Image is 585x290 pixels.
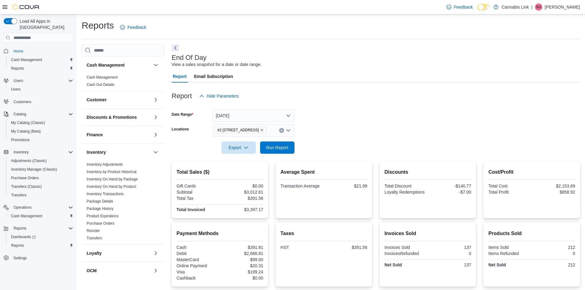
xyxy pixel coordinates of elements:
div: Items Refunded [488,251,530,256]
span: Users [11,87,21,92]
div: Total Discount [384,184,427,188]
button: Cash Management [6,212,76,220]
button: Settings [1,253,76,262]
div: $199.24 [221,269,263,274]
div: Gift Cards [177,184,219,188]
span: Home [14,49,23,54]
a: Reports [9,65,26,72]
button: My Catalog (Classic) [6,118,76,127]
a: Package History [87,207,113,211]
span: Promotions [9,136,73,144]
a: My Catalog (Classic) [9,119,48,126]
span: Reorder [87,228,100,233]
div: Cash [177,245,219,250]
span: Users [14,78,23,83]
div: $20.31 [221,263,263,268]
div: Total Tax [177,196,219,201]
span: Inventory On Hand by Package [87,177,138,182]
span: Product Expirations [87,214,119,218]
button: Inventory [152,149,159,156]
a: Package Details [87,199,113,203]
a: Transfers [9,191,29,199]
h3: Cash Management [87,62,125,68]
div: $391.56 [221,196,263,201]
a: Feedback [118,21,149,33]
a: Settings [11,254,29,262]
h2: Invoices Sold [384,230,471,237]
strong: Total Invoiced [177,207,205,212]
span: Transfers [11,193,26,198]
h3: Inventory [87,149,106,155]
a: Transfers [87,236,102,240]
button: Catalog [1,110,76,118]
button: Export [221,141,256,154]
div: MasterCard [177,257,219,262]
span: Customers [11,98,73,106]
span: Inventory [14,150,29,155]
button: Customer [87,97,151,103]
h2: Payment Methods [177,230,263,237]
span: Cash Management [11,57,42,62]
span: #2 1149 Western Rd. [215,127,267,133]
h2: Average Spent [280,168,367,176]
button: Catalog [11,110,29,118]
div: $391.81 [221,245,263,250]
div: 137 [429,245,471,250]
button: Operations [11,204,34,211]
a: Reorder [87,229,100,233]
button: Purchase Orders [6,174,76,182]
h2: Discounts [384,168,471,176]
span: Export [225,141,252,154]
span: Inventory by Product Historical [87,169,137,174]
a: Cash Management [87,75,118,79]
span: Dashboards [9,233,73,241]
div: Debit [177,251,219,256]
span: Purchase Orders [9,174,73,182]
span: Package History [87,206,113,211]
span: Purchase Orders [11,176,39,180]
h1: Reports [82,19,114,32]
a: Feedback [444,1,475,13]
button: Reports [6,241,76,250]
button: Loyalty [152,249,159,257]
span: SG [536,3,541,11]
span: Reports [11,66,24,71]
span: Catalog [11,110,73,118]
span: Reports [11,225,73,232]
a: Purchase Orders [87,221,115,226]
div: 212 [533,245,575,250]
span: Reports [9,242,73,249]
div: $2,153.69 [533,184,575,188]
button: Finance [152,131,159,138]
button: Users [6,85,76,94]
div: Invoices Sold [384,245,427,250]
p: | [531,3,532,11]
a: Users [9,86,23,93]
button: Users [1,76,76,85]
span: Inventory [11,149,73,156]
button: Transfers (Classic) [6,182,76,191]
span: Users [11,77,73,84]
span: Cash Management [11,214,42,218]
button: Remove #2 1149 Western Rd. from selection in this group [260,128,264,132]
a: Promotions [9,136,32,144]
span: Transfers (Classic) [11,184,42,189]
button: Cash Management [152,61,159,69]
a: Customers [11,98,34,106]
button: Reports [11,225,29,232]
h3: End Of Day [172,54,207,61]
a: Inventory Adjustments [87,162,123,167]
span: Operations [11,204,73,211]
div: 0 [533,251,575,256]
label: Locations [172,127,189,132]
button: Home [1,46,76,55]
button: My Catalog (Beta) [6,127,76,136]
button: Clear input [279,128,284,133]
span: Settings [14,256,27,261]
a: Purchase Orders [9,174,41,182]
div: InvoicesRefunded [384,251,427,256]
div: -$7.00 [429,190,471,195]
button: Hide Parameters [197,90,241,102]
